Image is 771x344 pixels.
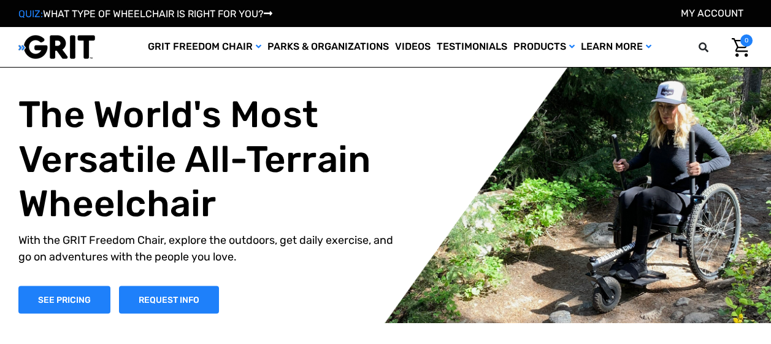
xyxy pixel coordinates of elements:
[18,8,272,20] a: QUIZ:WHAT TYPE OF WHEELCHAIR IS RIGHT FOR YOU?
[392,27,434,67] a: Videos
[740,34,753,47] span: 0
[119,286,219,313] a: Slide number 1, Request Information
[18,34,95,60] img: GRIT All-Terrain Wheelchair and Mobility Equipment
[510,27,578,67] a: Products
[681,7,743,19] a: Account
[723,34,753,60] a: Cart with 0 items
[18,8,43,20] span: QUIZ:
[264,27,392,67] a: Parks & Organizations
[578,27,654,67] a: Learn More
[18,286,110,313] a: Shop Now
[732,38,750,57] img: Cart
[434,27,510,67] a: Testimonials
[18,93,395,225] h1: The World's Most Versatile All-Terrain Wheelchair
[18,232,395,265] p: With the GRIT Freedom Chair, explore the outdoors, get daily exercise, and go on adventures with ...
[704,34,723,60] input: Search
[145,27,264,67] a: GRIT Freedom Chair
